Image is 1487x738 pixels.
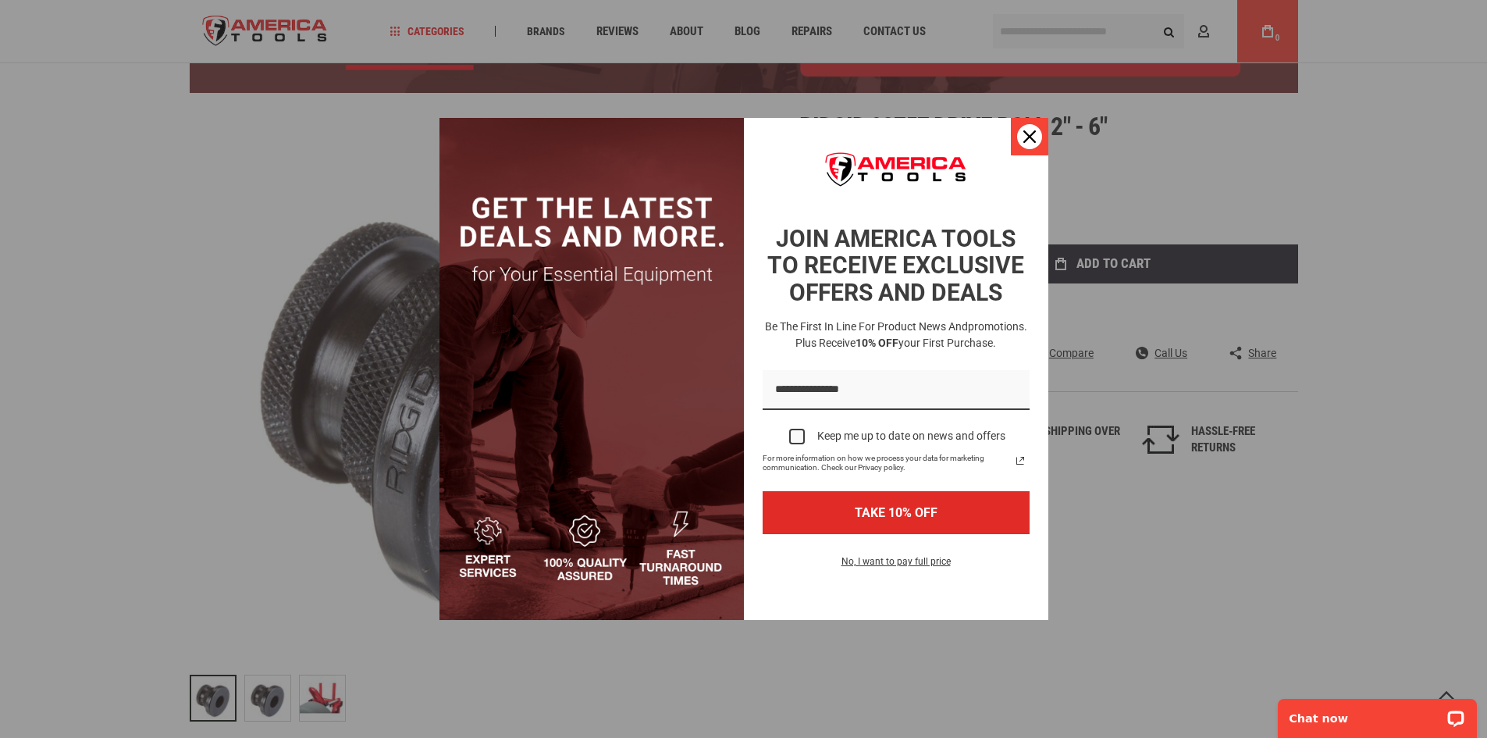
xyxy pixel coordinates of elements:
a: Read our Privacy Policy [1011,451,1030,470]
input: Email field [763,370,1030,410]
iframe: LiveChat chat widget [1268,689,1487,738]
div: Keep me up to date on news and offers [817,430,1005,443]
svg: link icon [1011,451,1030,470]
strong: 10% OFF [856,337,898,349]
button: Close [1011,118,1048,155]
span: For more information on how we process your data for marketing communication. Check our Privacy p... [763,454,1011,472]
h3: Be the first in line for product news and [760,319,1033,351]
svg: close icon [1023,130,1036,143]
button: No, I want to pay full price [829,553,963,579]
strong: JOIN AMERICA TOOLS TO RECEIVE EXCLUSIVE OFFERS AND DEALS [767,225,1024,306]
button: TAKE 10% OFF [763,491,1030,534]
